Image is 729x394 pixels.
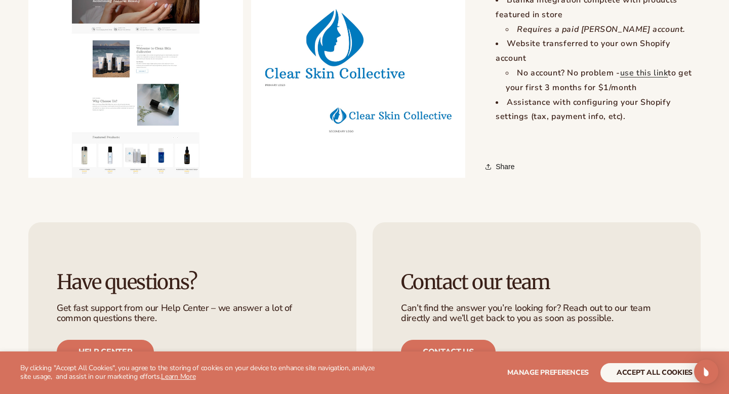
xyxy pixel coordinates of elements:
[112,60,171,66] div: Keywords by Traffic
[517,24,685,35] em: Requires a paid [PERSON_NAME] account.
[401,340,496,364] a: Contact us
[16,26,24,34] img: website_grey.svg
[16,16,24,24] img: logo_orange.svg
[506,66,701,95] li: No account? No problem - to get your first 3 months for $1/month
[620,67,668,78] a: use this link
[57,271,328,293] h3: Have questions?
[161,372,195,381] a: Learn More
[57,340,154,364] a: Help center
[401,303,672,324] p: Can’t find the answer you’re looking for? Reach out to our team directly and we’ll get back to yo...
[20,364,381,381] p: By clicking "Accept All Cookies", you agree to the storing of cookies on your device to enhance s...
[26,26,111,34] div: Domain: [DOMAIN_NAME]
[27,59,35,67] img: tab_domain_overview_orange.svg
[485,155,517,178] button: Share
[28,16,50,24] div: v 4.0.25
[101,59,109,67] img: tab_keywords_by_traffic_grey.svg
[57,303,328,324] p: Get fast support from our Help Center – we answer a lot of common questions there.
[507,363,589,382] button: Manage preferences
[600,363,709,382] button: accept all cookies
[38,60,91,66] div: Domain Overview
[401,271,672,293] h3: Contact our team
[507,368,589,377] span: Manage preferences
[694,360,718,384] div: Open Intercom Messenger
[496,36,701,95] li: Website transferred to your own Shopify account
[496,95,701,125] li: Assistance with configuring your Shopify settings (tax, payment info, etc).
